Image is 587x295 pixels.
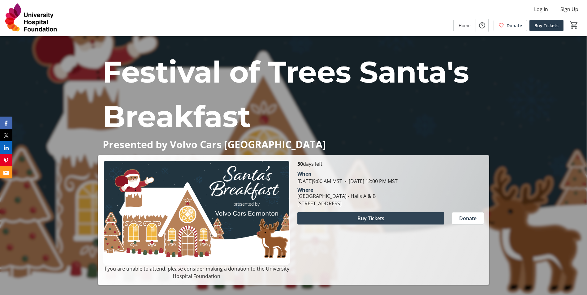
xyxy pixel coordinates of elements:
[529,4,553,14] button: Log In
[560,6,578,13] span: Sign Up
[555,4,583,14] button: Sign Up
[297,160,484,168] p: days left
[4,2,59,33] img: University Hospital Foundation's Logo
[357,215,384,222] span: Buy Tickets
[568,19,580,31] button: Cart
[494,20,527,31] a: Donate
[297,212,444,224] button: Buy Tickets
[342,178,349,185] span: -
[342,178,398,185] span: [DATE] 12:00 PM MST
[297,178,342,185] span: [DATE] 9:00 AM MST
[297,170,312,177] div: When
[297,187,313,192] div: Where
[103,54,469,135] span: Festival of Trees Santa's Breakfast
[534,6,548,13] span: Log In
[454,20,476,31] a: Home
[297,192,376,200] div: [GEOGRAPHIC_DATA] - Halls A & B
[297,160,303,167] span: 50
[459,215,477,222] span: Donate
[529,20,563,31] a: Buy Tickets
[507,22,522,29] span: Donate
[103,265,290,280] p: If you are unable to attend, please consider making a donation to the University Hospital Foundation
[297,200,376,207] div: [STREET_ADDRESS]
[452,212,484,224] button: Donate
[103,160,290,265] img: Campaign CTA Media Photo
[534,22,559,29] span: Buy Tickets
[103,139,484,150] p: Presented by Volvo Cars [GEOGRAPHIC_DATA]
[476,19,488,32] button: Help
[459,22,471,29] span: Home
